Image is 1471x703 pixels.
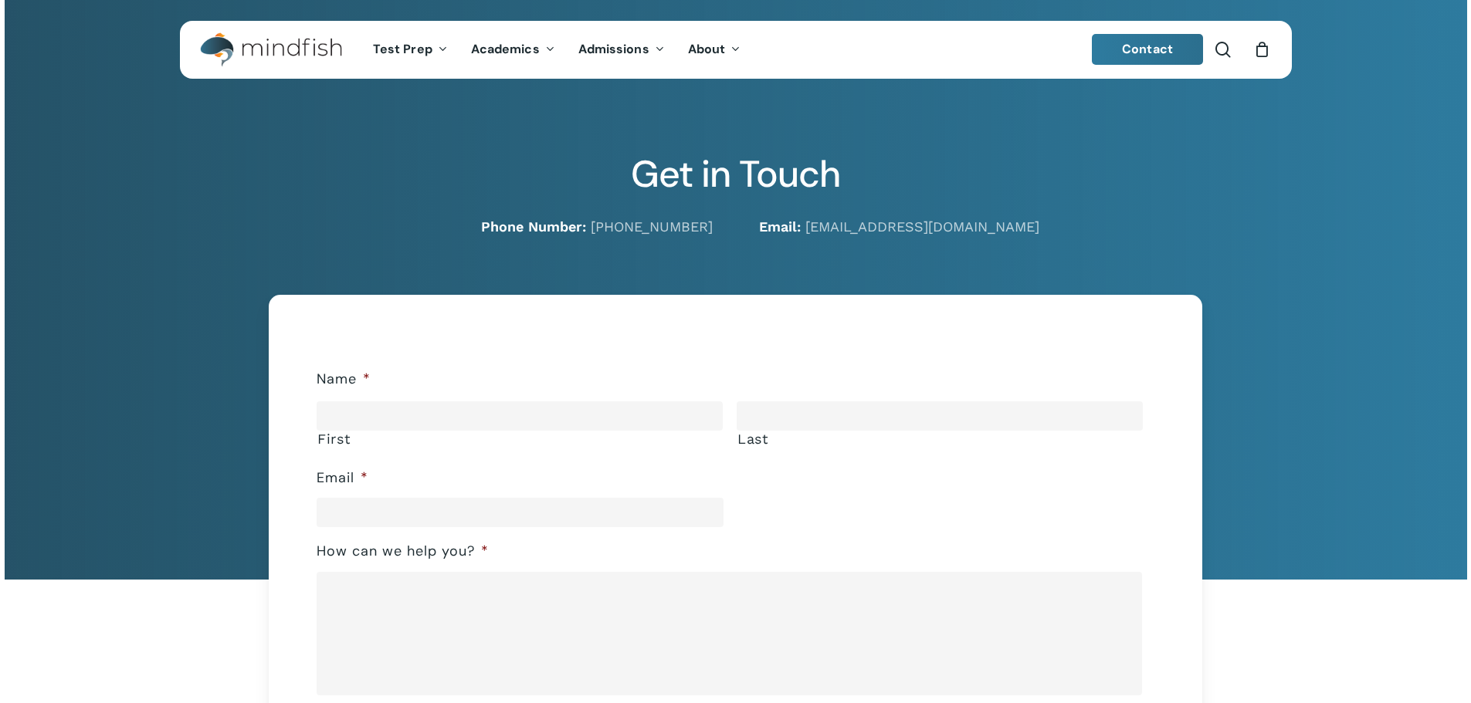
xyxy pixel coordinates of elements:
[1254,41,1271,58] a: Cart
[805,218,1039,235] a: [EMAIL_ADDRESS][DOMAIN_NAME]
[759,218,801,235] strong: Email:
[317,542,489,560] label: How can we help you?
[361,43,459,56] a: Test Prep
[737,431,1143,447] label: Last
[373,41,432,57] span: Test Prep
[591,218,713,235] a: [PHONE_NUMBER]
[1122,41,1173,57] span: Contact
[317,370,371,388] label: Name
[361,21,752,79] nav: Main Menu
[459,43,567,56] a: Academics
[481,218,586,235] strong: Phone Number:
[180,152,1292,197] h2: Get in Touch
[180,21,1292,79] header: Main Menu
[471,41,540,57] span: Academics
[567,43,676,56] a: Admissions
[578,41,649,57] span: Admissions
[676,43,753,56] a: About
[1092,34,1203,65] a: Contact
[317,431,723,447] label: First
[317,469,368,487] label: Email
[688,41,726,57] span: About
